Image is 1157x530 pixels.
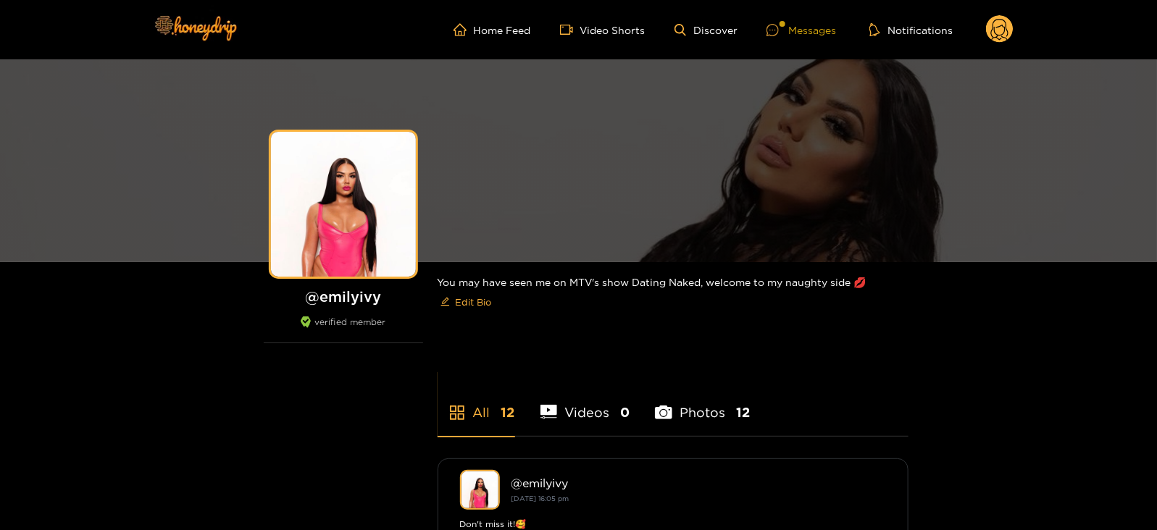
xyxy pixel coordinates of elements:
[501,403,515,421] span: 12
[560,23,580,36] span: video-camera
[511,476,886,489] div: @ emilyivy
[865,22,957,37] button: Notifications
[767,22,836,38] div: Messages
[264,287,423,306] h1: @ emilyivy
[440,297,450,308] span: edit
[438,290,495,314] button: editEdit Bio
[454,23,474,36] span: home
[438,371,515,436] li: All
[448,404,466,421] span: appstore
[736,403,750,421] span: 12
[560,23,646,36] a: Video Shorts
[674,24,738,36] a: Discover
[511,495,569,502] small: [DATE] 16:05 pm
[264,316,423,343] div: verified member
[620,403,630,421] span: 0
[540,371,630,436] li: Videos
[460,470,500,510] img: emilyivy
[655,371,750,436] li: Photos
[438,262,909,325] div: You may have seen me on MTV's show Dating Naked, welcome to my naughty side 💋
[454,23,531,36] a: Home Feed
[456,295,492,309] span: Edit Bio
